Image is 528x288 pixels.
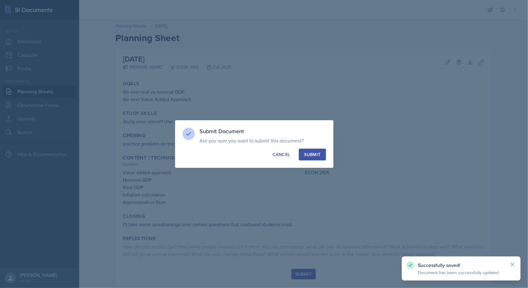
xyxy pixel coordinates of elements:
h3: Submit Document [200,128,326,135]
p: Document has been successfully updated [418,269,504,276]
div: Cancel [273,151,290,158]
button: Submit [299,149,326,160]
div: Submit [304,151,320,158]
p: Are you sure you want to submit this document? [200,138,326,144]
p: Successfully saved! [418,262,504,268]
button: Cancel [267,149,295,160]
